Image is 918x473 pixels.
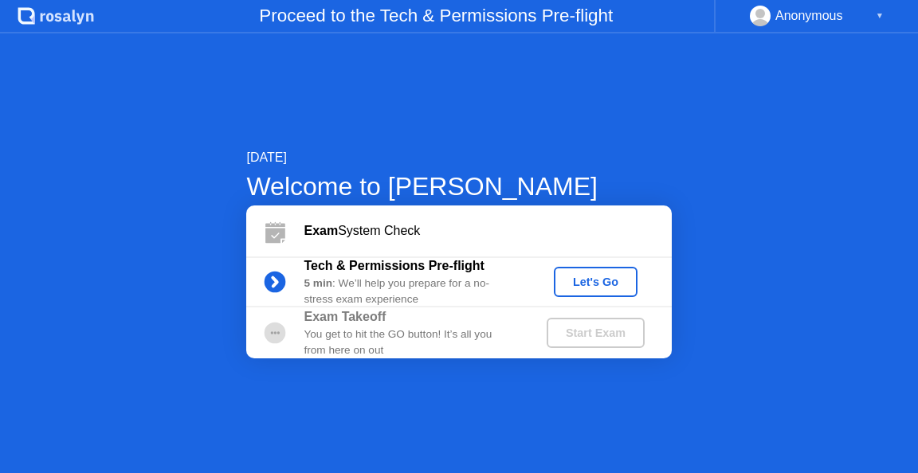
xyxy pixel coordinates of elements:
div: You get to hit the GO button! It’s all you from here on out [304,326,520,359]
div: Start Exam [553,326,638,339]
div: [DATE] [246,148,671,167]
b: Exam Takeoff [304,310,386,323]
div: Welcome to [PERSON_NAME] [246,167,671,205]
button: Let's Go [554,267,637,297]
b: Tech & Permissions Pre-flight [304,259,484,272]
div: Let's Go [560,276,631,288]
b: Exam [304,224,338,237]
div: System Check [304,221,671,240]
b: 5 min [304,277,332,289]
div: : We’ll help you prepare for a no-stress exam experience [304,276,520,308]
div: ▼ [876,6,884,26]
div: Anonymous [775,6,843,26]
button: Start Exam [547,318,645,348]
